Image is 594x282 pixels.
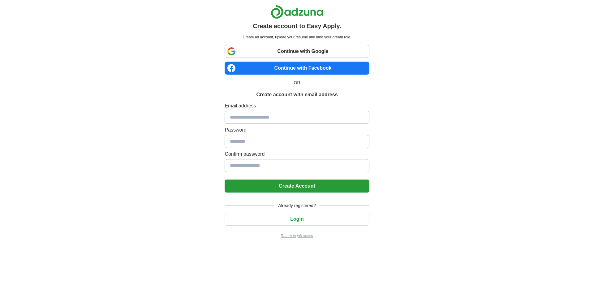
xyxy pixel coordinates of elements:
a: Continue with Google [225,45,369,58]
label: Password [225,126,369,134]
h1: Create account to Easy Apply. [253,21,341,31]
span: Already registered? [274,202,319,209]
span: OR [290,80,304,86]
label: Confirm password [225,150,369,158]
a: Return to job advert [225,233,369,239]
a: Login [225,216,369,222]
h1: Create account with email address [256,91,338,98]
button: Login [225,213,369,226]
label: Email address [225,102,369,110]
button: Create Account [225,180,369,193]
a: Continue with Facebook [225,62,369,75]
p: Create an account, upload your resume and land your dream role. [226,34,368,40]
img: Adzuna logo [271,5,323,19]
